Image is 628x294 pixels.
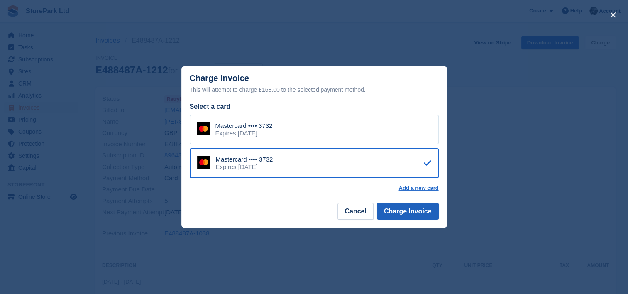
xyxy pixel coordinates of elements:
[215,122,273,130] div: Mastercard •••• 3732
[197,122,210,135] img: Mastercard Logo
[606,8,620,22] button: close
[216,156,273,163] div: Mastercard •••• 3732
[197,156,210,169] img: Mastercard Logo
[216,163,273,171] div: Expires [DATE]
[398,185,438,191] a: Add a new card
[190,85,439,95] div: This will attempt to charge £168.00 to the selected payment method.
[337,203,373,220] button: Cancel
[190,73,439,95] div: Charge Invoice
[377,203,439,220] button: Charge Invoice
[215,130,273,137] div: Expires [DATE]
[190,102,439,112] div: Select a card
